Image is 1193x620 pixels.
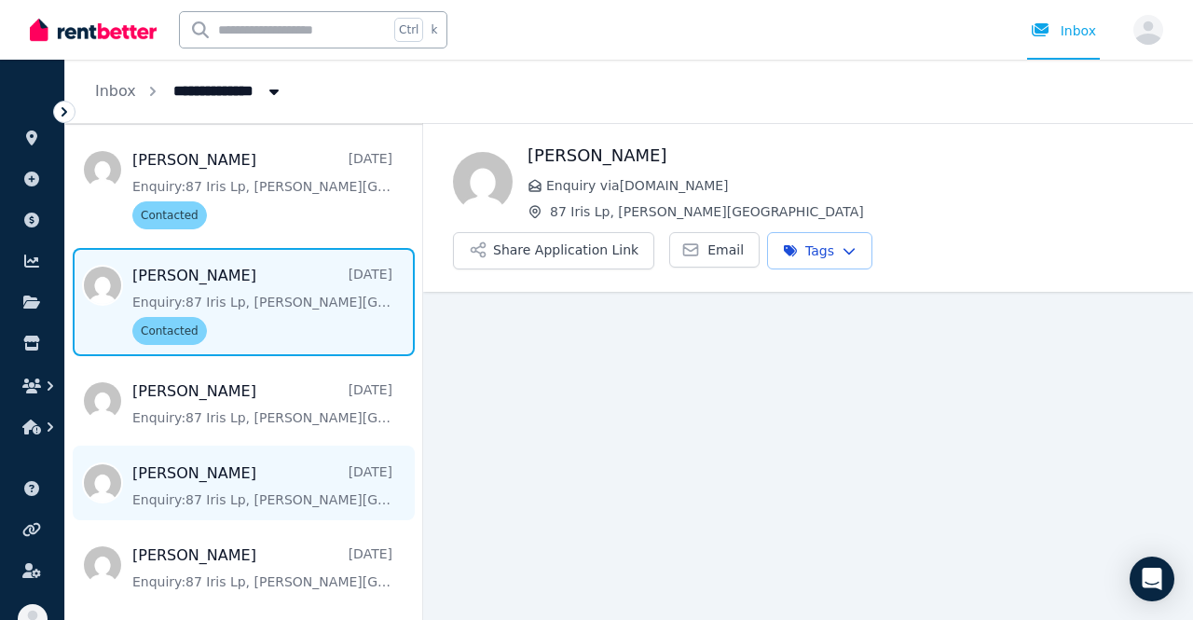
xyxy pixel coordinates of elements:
nav: Breadcrumb [65,60,313,123]
button: Tags [767,232,872,269]
a: [PERSON_NAME][DATE]Enquiry:87 Iris Lp, [PERSON_NAME][GEOGRAPHIC_DATA].Contacted [132,265,392,345]
span: k [431,22,437,37]
div: Open Intercom Messenger [1130,557,1174,601]
a: [PERSON_NAME][DATE]Enquiry:87 Iris Lp, [PERSON_NAME][GEOGRAPHIC_DATA]. [132,462,392,509]
span: Enquiry via [DOMAIN_NAME] [546,176,1163,195]
h1: [PERSON_NAME] [528,143,1163,169]
span: Tags [783,241,834,260]
a: [PERSON_NAME][DATE]Enquiry:87 Iris Lp, [PERSON_NAME][GEOGRAPHIC_DATA]. [132,380,392,427]
span: Ctrl [394,18,423,42]
img: RentBetter [30,16,157,44]
a: Inbox [95,82,136,100]
span: 87 Iris Lp, [PERSON_NAME][GEOGRAPHIC_DATA] [550,202,1163,221]
img: Michelle Dalit [453,152,513,212]
a: [PERSON_NAME][DATE]Enquiry:87 Iris Lp, [PERSON_NAME][GEOGRAPHIC_DATA]. [132,544,392,591]
a: [PERSON_NAME][DATE]Enquiry:87 Iris Lp, [PERSON_NAME][GEOGRAPHIC_DATA].Contacted [132,149,392,229]
button: Share Application Link [453,232,654,269]
span: Email [707,241,744,259]
a: Email [669,232,760,268]
div: Inbox [1031,21,1096,40]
